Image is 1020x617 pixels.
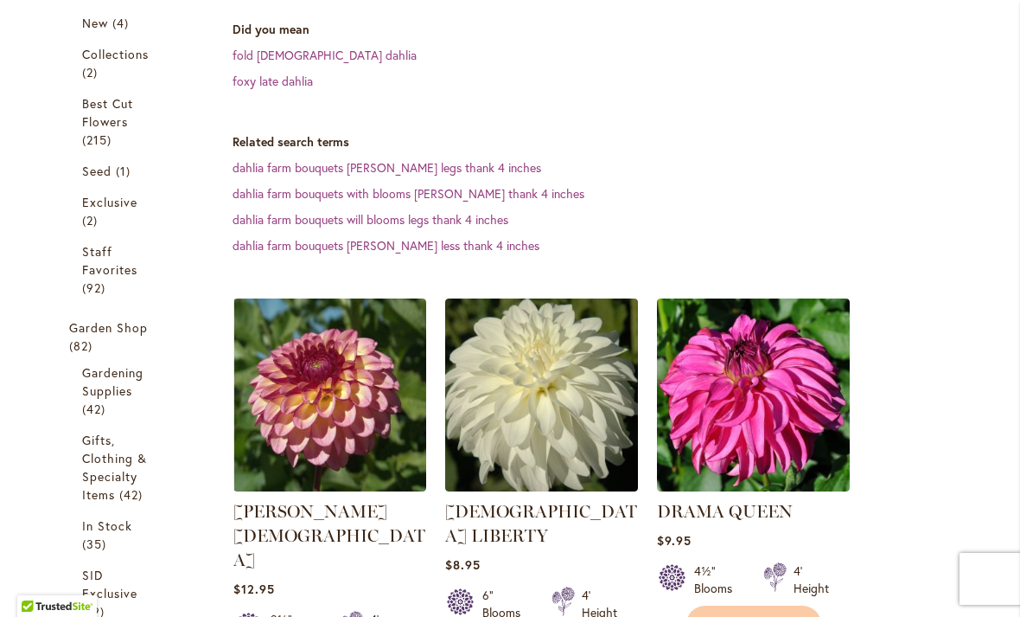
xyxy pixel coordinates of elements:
[82,364,143,399] span: Gardening Supplies
[13,556,61,604] iframe: Launch Accessibility Center
[82,95,133,130] span: Best Cut Flowers
[82,517,132,534] span: In Stock
[82,163,112,179] span: Seed
[233,211,508,228] a: dahlia farm bouquets will blooms legs thank 4 inches
[657,479,850,495] a: DRAMA QUEEN
[82,162,152,180] a: Seed
[445,299,638,492] img: LADY LIBERTY
[82,517,152,553] a: In Stock
[82,194,137,210] span: Exclusive
[657,532,692,549] span: $9.95
[233,299,426,492] img: Foxy Lady
[82,400,110,418] span: 42
[112,14,133,32] span: 4
[82,131,116,149] span: 215
[233,581,275,597] span: $12.95
[794,562,829,597] div: 4' Height
[119,485,147,504] span: 42
[445,556,481,573] span: $8.95
[82,211,102,229] span: 2
[82,243,137,278] span: Staff Favorites
[657,299,850,492] img: DRAMA QUEEN
[82,46,150,62] span: Collections
[233,159,541,176] a: dahlia farm bouquets [PERSON_NAME] legs thank 4 inches
[82,94,152,149] a: Best Cut Flowers
[82,279,110,297] span: 92
[69,337,97,355] span: 82
[233,501,425,570] a: [PERSON_NAME][DEMOGRAPHIC_DATA]
[82,45,152,81] a: Collections
[69,319,149,336] span: Garden Shop
[82,432,148,503] span: Gifts, Clothing & Specialty Items
[116,162,135,180] span: 1
[233,237,539,254] a: dahlia farm bouquets [PERSON_NAME] less thank 4 inches
[82,63,102,81] span: 2
[82,431,152,504] a: Gifts, Clothing &amp; Specialty Items
[445,501,637,546] a: [DEMOGRAPHIC_DATA] LIBERTY
[445,479,638,495] a: LADY LIBERTY
[82,567,137,601] span: SID Exclusive
[657,501,793,522] a: DRAMA QUEEN
[82,535,111,553] span: 35
[69,318,165,355] a: Garden Shop
[233,47,417,63] a: fold [DEMOGRAPHIC_DATA] dahlia
[233,133,1003,151] dt: Related search terms
[233,185,584,202] a: dahlia farm bouquets with blooms [PERSON_NAME] thank 4 inches
[694,562,743,597] div: 4½" Blooms
[233,73,313,89] a: foxy late dahlia
[82,15,108,31] span: New
[82,14,152,32] a: New
[82,363,152,418] a: Gardening Supplies
[82,242,152,297] a: Staff Favorites
[233,21,1003,38] dt: Did you mean
[82,193,152,229] a: Exclusive
[233,479,426,495] a: Foxy Lady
